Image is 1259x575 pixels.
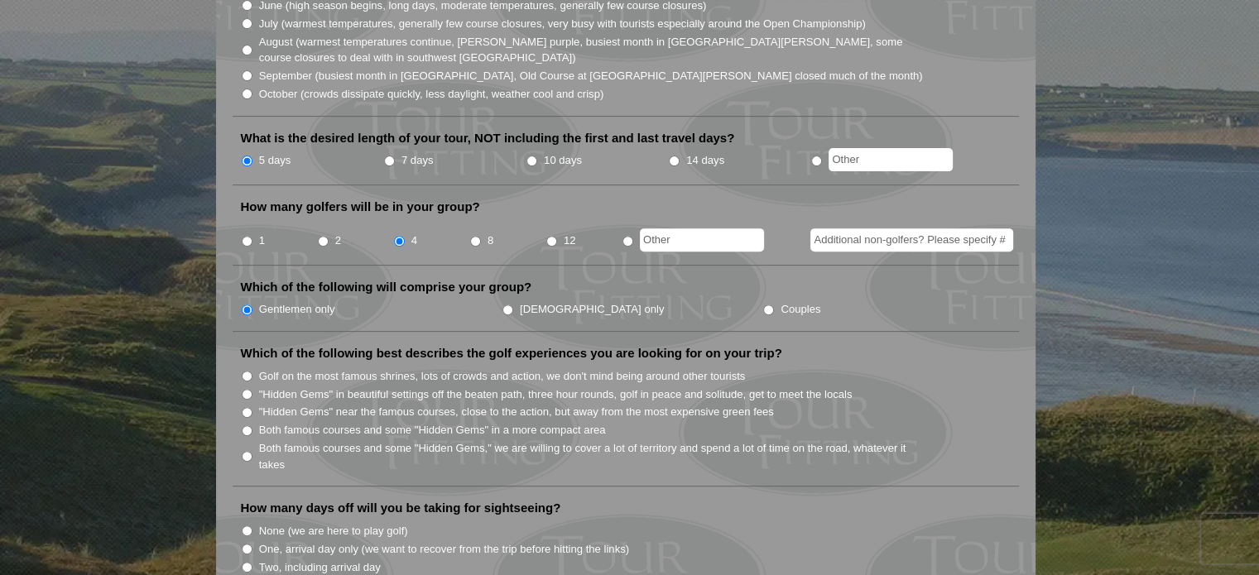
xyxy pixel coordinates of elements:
label: October (crowds dissipate quickly, less daylight, weather cool and crisp) [259,86,604,103]
label: None (we are here to play golf) [259,523,408,539]
label: July (warmest temperatures, generally few course closures, very busy with tourists especially aro... [259,16,866,32]
label: 10 days [544,152,582,169]
label: 12 [564,232,576,249]
label: 14 days [686,152,724,169]
label: "Hidden Gems" near the famous courses, close to the action, but away from the most expensive gree... [259,404,774,420]
label: Which of the following best describes the golf experiences you are looking for on your trip? [241,345,782,362]
label: 5 days [259,152,291,169]
label: 1 [259,232,265,249]
input: Other [829,148,953,171]
label: September (busiest month in [GEOGRAPHIC_DATA], Old Course at [GEOGRAPHIC_DATA][PERSON_NAME] close... [259,68,923,84]
label: Which of the following will comprise your group? [241,279,532,295]
label: 8 [488,232,493,249]
label: Both famous courses and some "Hidden Gems," we are willing to cover a lot of territory and spend ... [259,440,925,472]
label: August (warmest temperatures continue, [PERSON_NAME] purple, busiest month in [GEOGRAPHIC_DATA][P... [259,34,925,66]
label: Gentlemen only [259,301,335,318]
label: 7 days [401,152,434,169]
input: Other [640,228,764,252]
label: 2 [335,232,341,249]
label: 4 [411,232,417,249]
label: "Hidden Gems" in beautiful settings off the beaten path, three hour rounds, golf in peace and sol... [259,386,853,403]
label: Both famous courses and some "Hidden Gems" in a more compact area [259,422,606,438]
label: What is the desired length of your tour, NOT including the first and last travel days? [241,130,735,146]
label: Couples [781,301,820,318]
label: How many golfers will be in your group? [241,199,480,215]
label: [DEMOGRAPHIC_DATA] only [520,301,664,318]
label: Golf on the most famous shrines, lots of crowds and action, we don't mind being around other tour... [259,368,746,385]
input: Additional non-golfers? Please specify # [810,228,1013,252]
label: One, arrival day only (we want to recover from the trip before hitting the links) [259,541,629,558]
label: How many days off will you be taking for sightseeing? [241,500,561,516]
